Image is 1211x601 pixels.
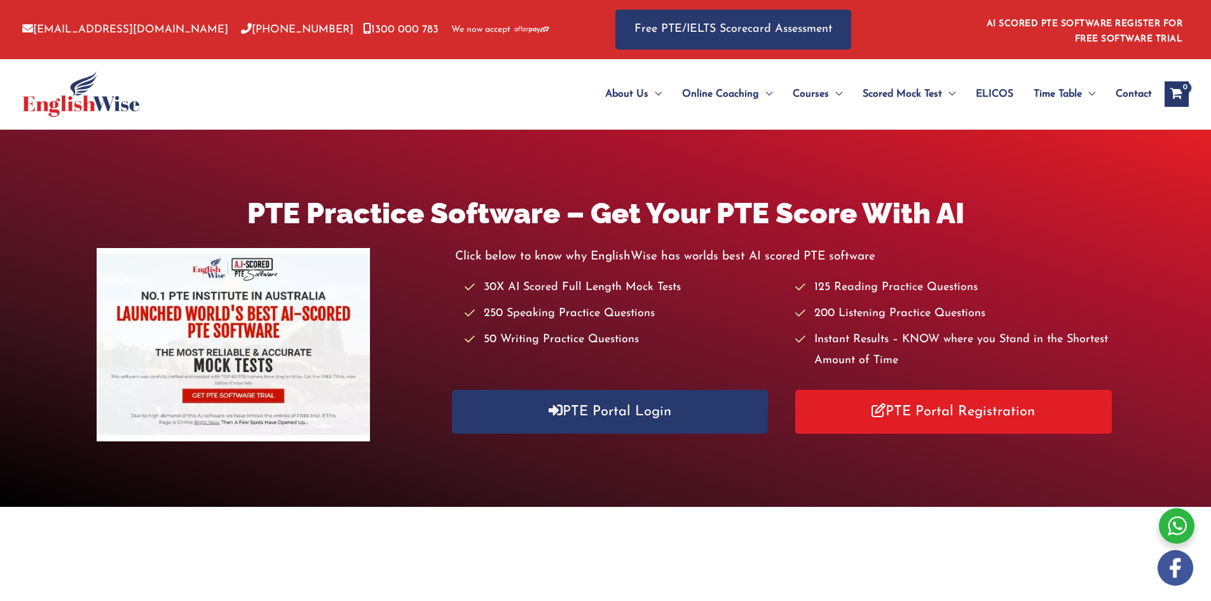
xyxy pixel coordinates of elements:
a: [EMAIL_ADDRESS][DOMAIN_NAME] [22,24,228,35]
a: Online CoachingMenu Toggle [672,72,783,116]
a: [PHONE_NUMBER] [241,24,353,35]
span: Menu Toggle [648,72,662,116]
span: About Us [605,72,648,116]
li: 200 Listening Practice Questions [795,303,1114,324]
span: Courses [793,72,829,116]
aside: Header Widget 1 [979,9,1189,50]
a: PTE Portal Registration [795,390,1112,434]
h1: PTE Practice Software – Get Your PTE Score With AI [97,193,1114,233]
span: Scored Mock Test [863,72,942,116]
a: AI SCORED PTE SOFTWARE REGISTER FOR FREE SOFTWARE TRIAL [987,19,1183,44]
span: We now accept [451,24,510,36]
a: Scored Mock TestMenu Toggle [852,72,966,116]
span: Time Table [1034,72,1082,116]
a: PTE Portal Login [452,390,769,434]
span: Online Coaching [682,72,759,116]
a: ELICOS [966,72,1023,116]
li: 125 Reading Practice Questions [795,277,1114,298]
span: ELICOS [976,72,1013,116]
a: Contact [1105,72,1152,116]
span: Menu Toggle [1082,72,1095,116]
a: Time TableMenu Toggle [1023,72,1105,116]
a: About UsMenu Toggle [595,72,672,116]
li: 30X AI Scored Full Length Mock Tests [465,277,783,298]
nav: Site Navigation: Main Menu [575,72,1152,116]
span: Menu Toggle [759,72,772,116]
img: pte-institute-main [97,248,370,441]
a: CoursesMenu Toggle [783,72,852,116]
a: Free PTE/IELTS Scorecard Assessment [615,10,851,50]
li: Instant Results – KNOW where you Stand in the Shortest Amount of Time [795,329,1114,372]
img: Afterpay-Logo [514,26,549,33]
p: Click below to know why EnglishWise has worlds best AI scored PTE software [455,246,1114,267]
span: Menu Toggle [829,72,842,116]
a: 1300 000 783 [363,24,439,35]
img: white-facebook.png [1158,550,1193,586]
li: 250 Speaking Practice Questions [465,303,783,324]
li: 50 Writing Practice Questions [465,329,783,350]
span: Menu Toggle [942,72,955,116]
a: View Shopping Cart, empty [1165,81,1189,107]
img: cropped-ew-logo [22,71,140,117]
span: Contact [1116,72,1152,116]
